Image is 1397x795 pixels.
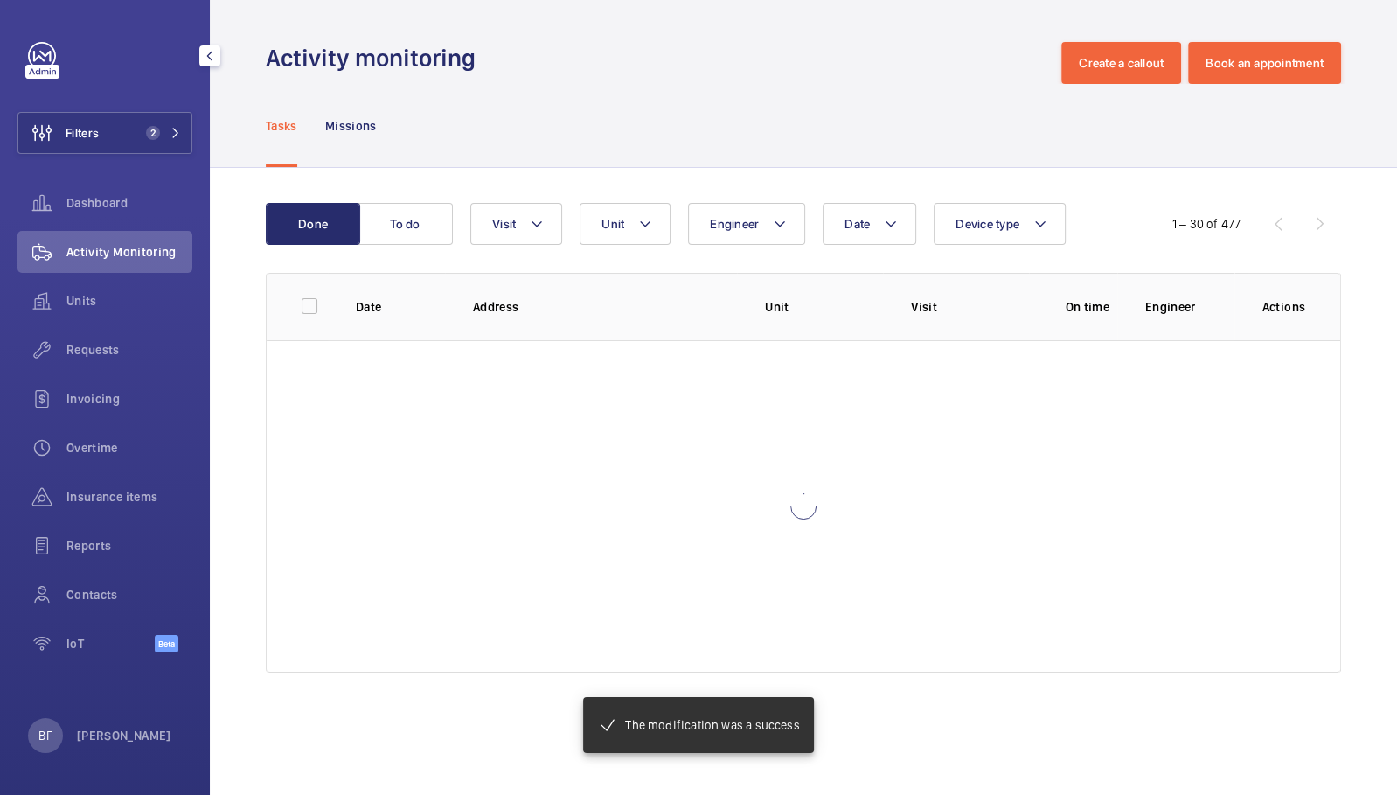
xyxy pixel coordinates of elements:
[688,203,805,245] button: Engineer
[146,126,160,140] span: 2
[325,117,377,135] p: Missions
[66,439,192,457] span: Overtime
[356,298,445,316] p: Date
[266,42,486,74] h1: Activity monitoring
[823,203,916,245] button: Date
[473,298,737,316] p: Address
[1145,298,1234,316] p: Engineer
[470,203,562,245] button: Visit
[66,341,192,359] span: Requests
[66,586,192,603] span: Contacts
[710,217,759,231] span: Engineer
[934,203,1066,245] button: Device type
[1057,298,1116,316] p: On time
[956,217,1019,231] span: Device type
[66,537,192,554] span: Reports
[66,124,99,142] span: Filters
[1172,215,1241,233] div: 1 – 30 of 477
[911,298,1029,316] p: Visit
[66,488,192,506] span: Insurance items
[77,727,171,744] p: [PERSON_NAME]
[266,117,297,135] p: Tasks
[66,635,155,652] span: IoT
[66,390,192,408] span: Invoicing
[266,203,360,245] button: Done
[358,203,453,245] button: To do
[1262,298,1305,316] p: Actions
[765,298,883,316] p: Unit
[601,217,624,231] span: Unit
[844,217,870,231] span: Date
[625,716,799,734] p: The modification was a success
[1061,42,1181,84] button: Create a callout
[66,194,192,212] span: Dashboard
[1188,42,1341,84] button: Book an appointment
[492,217,516,231] span: Visit
[66,292,192,310] span: Units
[155,635,178,652] span: Beta
[580,203,671,245] button: Unit
[38,727,52,744] p: BF
[17,112,192,154] button: Filters2
[66,243,192,261] span: Activity Monitoring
